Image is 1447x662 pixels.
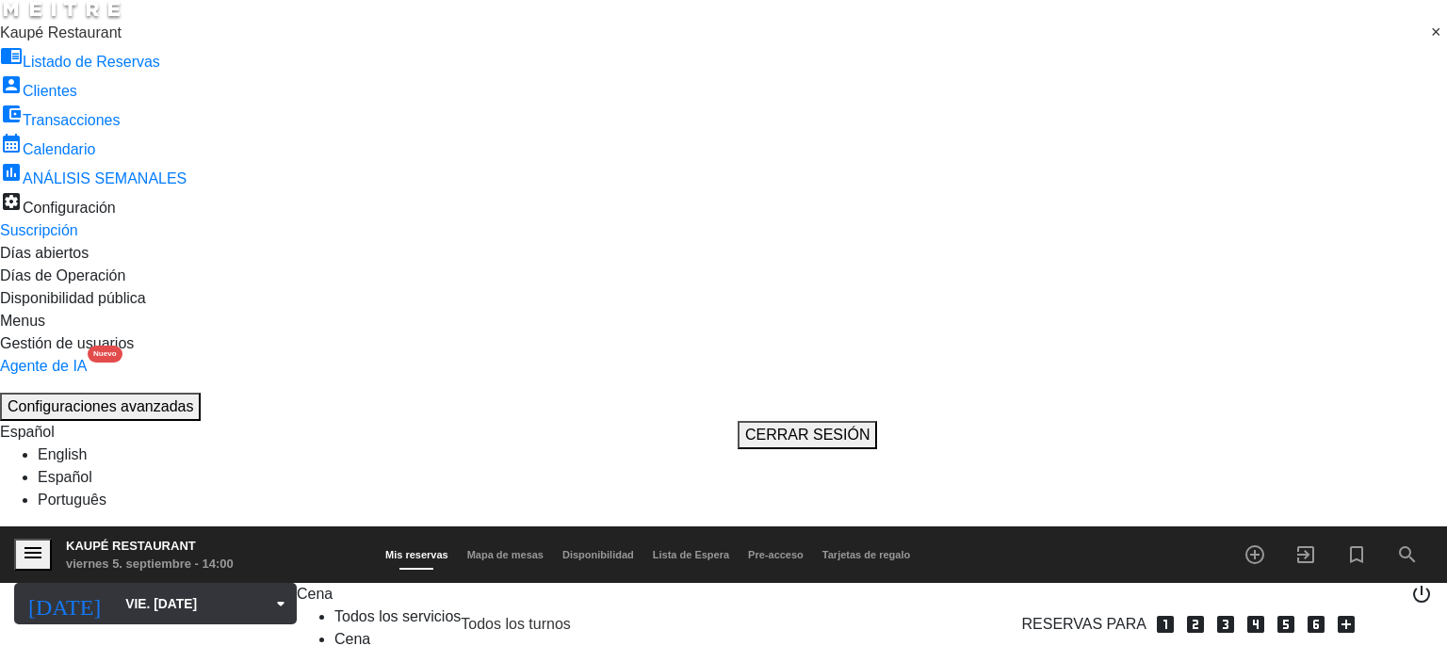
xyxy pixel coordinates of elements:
div: Kaupé Restaurant [66,537,234,556]
span: Lista de Espera [643,549,739,560]
a: Todos los servicios [334,608,461,624]
div: Nuevo [88,346,122,363]
span: pending_actions [586,613,609,636]
a: English [38,446,87,462]
span: Cena [297,586,333,602]
span: Pre-acceso [739,549,813,560]
i: looks_3 [1214,613,1237,636]
i: add_circle_outline [1244,543,1266,566]
i: looks_6 [1305,613,1327,636]
div: viernes 5. septiembre - 14:00 [66,555,234,573]
span: Mapa de mesas [458,549,553,560]
i: search [1396,543,1419,566]
span: Clear all [1431,22,1447,44]
span: Mis reservas [376,549,458,560]
i: exit_to_app [1294,543,1317,566]
button: menu [14,539,52,572]
i: looks_5 [1275,613,1297,636]
i: turned_in_not [1345,543,1368,566]
i: [DATE] [14,583,116,624]
span: Tarjetas de regalo [813,549,919,560]
i: menu [22,541,44,564]
span: print [1380,590,1403,613]
a: Cena [334,631,370,647]
a: Español [38,469,92,485]
i: looks_4 [1244,613,1267,636]
i: power_settings_new [1410,583,1433,605]
span: Disponibilidad [553,549,643,560]
span: Reservas para [1022,613,1147,636]
i: arrow_drop_down [269,592,292,615]
i: looks_one [1154,613,1177,636]
button: CERRAR SESIÓN [738,421,877,449]
a: Português [38,492,106,508]
i: add_box [1335,613,1358,636]
i: looks_two [1184,613,1207,636]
